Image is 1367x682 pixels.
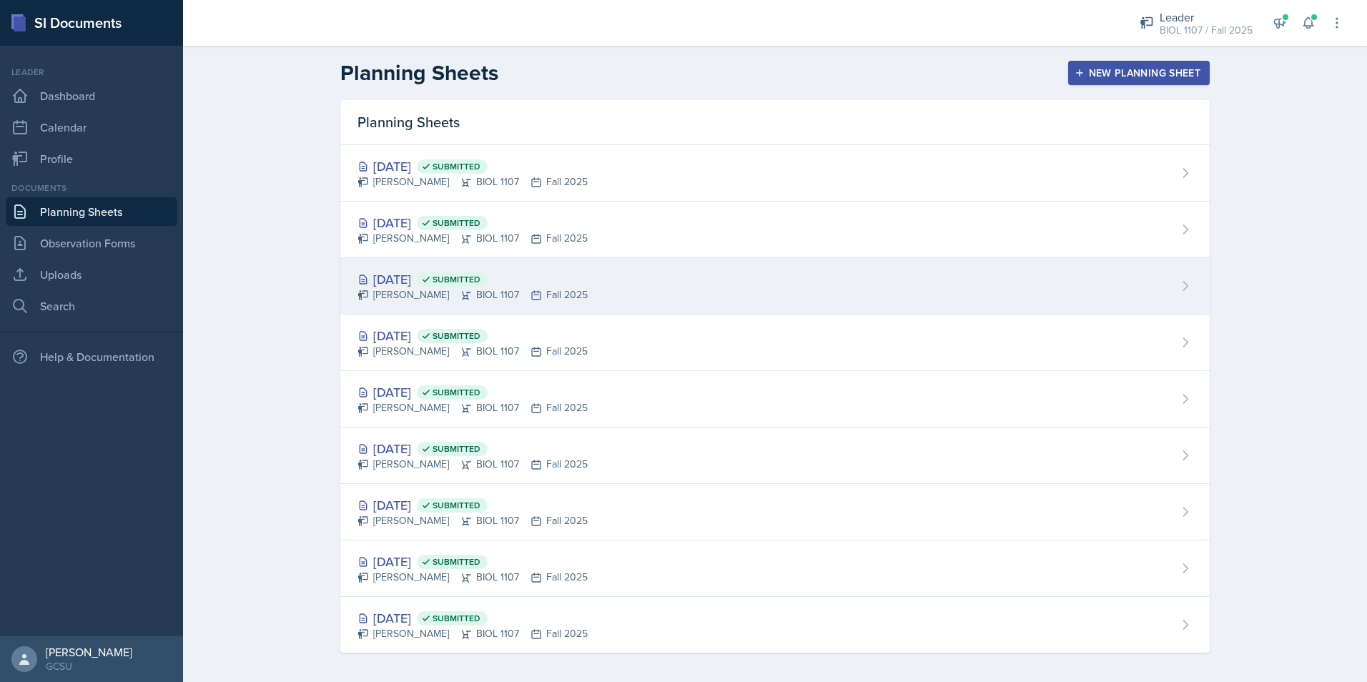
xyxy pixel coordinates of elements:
div: BIOL 1107 / Fall 2025 [1160,23,1253,38]
span: Submitted [433,330,480,342]
button: New Planning Sheet [1068,61,1210,85]
a: [DATE] Submitted [PERSON_NAME]BIOL 1107Fall 2025 [340,258,1210,315]
div: GCSU [46,659,132,673]
a: [DATE] Submitted [PERSON_NAME]BIOL 1107Fall 2025 [340,371,1210,428]
h2: Planning Sheets [340,60,498,86]
span: Submitted [433,443,480,455]
a: Profile [6,144,177,173]
div: Planning Sheets [340,100,1210,145]
a: Search [6,292,177,320]
a: [DATE] Submitted [PERSON_NAME]BIOL 1107Fall 2025 [340,315,1210,371]
span: Submitted [433,387,480,398]
div: [PERSON_NAME] BIOL 1107 Fall 2025 [357,400,588,415]
a: Planning Sheets [6,197,177,226]
a: [DATE] Submitted [PERSON_NAME]BIOL 1107Fall 2025 [340,484,1210,540]
span: Submitted [433,556,480,568]
div: Leader [1160,9,1253,26]
div: Help & Documentation [6,342,177,371]
a: Observation Forms [6,229,177,257]
div: [DATE] [357,270,588,289]
div: [PERSON_NAME] BIOL 1107 Fall 2025 [357,174,588,189]
a: Dashboard [6,81,177,110]
div: [PERSON_NAME] BIOL 1107 Fall 2025 [357,570,588,585]
a: [DATE] Submitted [PERSON_NAME]BIOL 1107Fall 2025 [340,145,1210,202]
div: [DATE] [357,608,588,628]
div: [PERSON_NAME] BIOL 1107 Fall 2025 [357,231,588,246]
div: New Planning Sheet [1077,67,1200,79]
div: Leader [6,66,177,79]
div: [PERSON_NAME] BIOL 1107 Fall 2025 [357,344,588,359]
a: [DATE] Submitted [PERSON_NAME]BIOL 1107Fall 2025 [340,428,1210,484]
div: [DATE] [357,439,588,458]
div: [PERSON_NAME] BIOL 1107 Fall 2025 [357,513,588,528]
div: [PERSON_NAME] BIOL 1107 Fall 2025 [357,457,588,472]
a: [DATE] Submitted [PERSON_NAME]BIOL 1107Fall 2025 [340,202,1210,258]
span: Submitted [433,161,480,172]
div: [PERSON_NAME] BIOL 1107 Fall 2025 [357,626,588,641]
div: [DATE] [357,213,588,232]
a: Calendar [6,113,177,142]
span: Submitted [433,274,480,285]
div: [DATE] [357,382,588,402]
div: [DATE] [357,157,588,176]
div: [PERSON_NAME] [46,645,132,659]
a: [DATE] Submitted [PERSON_NAME]BIOL 1107Fall 2025 [340,597,1210,653]
div: [DATE] [357,326,588,345]
span: Submitted [433,217,480,229]
span: Submitted [433,613,480,624]
a: Uploads [6,260,177,289]
div: [DATE] [357,552,588,571]
a: [DATE] Submitted [PERSON_NAME]BIOL 1107Fall 2025 [340,540,1210,597]
div: [DATE] [357,495,588,515]
span: Submitted [433,500,480,511]
div: [PERSON_NAME] BIOL 1107 Fall 2025 [357,287,588,302]
div: Documents [6,182,177,194]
